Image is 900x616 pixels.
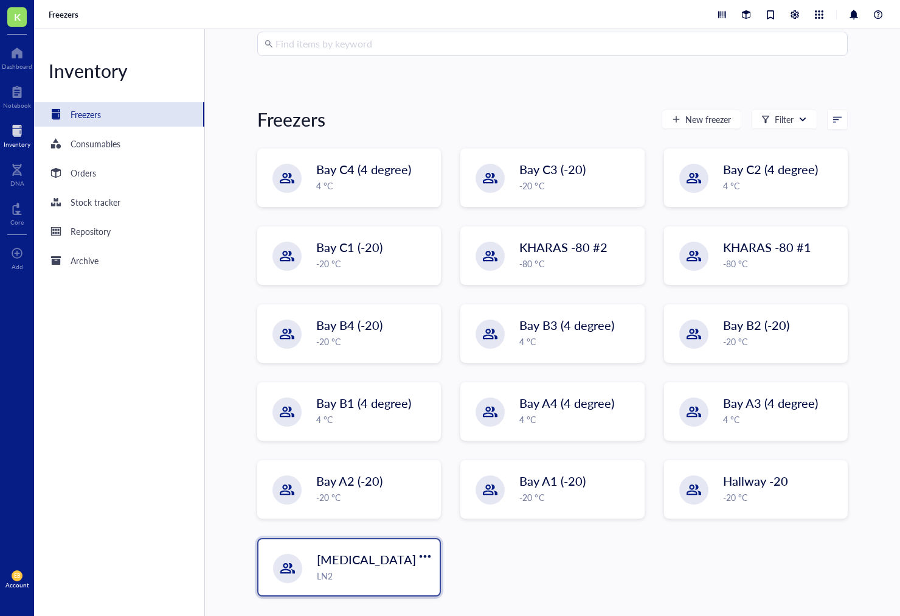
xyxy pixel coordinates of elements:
[34,219,204,243] a: Repository
[14,573,20,579] span: EB
[316,317,382,334] span: Bay B4 (-20)
[10,160,24,187] a: DNA
[316,179,433,192] div: 4 °C
[316,161,411,178] span: Bay C4 (4 degree)
[519,472,586,489] span: Bay A1 (-20)
[316,472,382,489] span: Bay A2 (-20)
[519,317,614,334] span: Bay B3 (4 degree)
[2,63,32,70] div: Dashboard
[317,569,432,583] div: LN2
[519,335,636,348] div: 4 °C
[3,102,31,109] div: Notebook
[34,248,204,273] a: Archive
[317,551,416,568] span: [MEDICAL_DATA]
[257,107,325,131] div: Freezers
[519,161,586,178] span: Bay C3 (-20)
[723,413,840,426] div: 4 °C
[723,257,840,270] div: -80 °C
[519,491,636,504] div: -20 °C
[519,179,636,192] div: -20 °C
[723,335,840,348] div: -20 °C
[723,239,811,256] span: KHARAS -80 #1
[10,219,24,226] div: Core
[723,161,818,178] span: Bay C2 (4 degree)
[316,335,433,348] div: -20 °C
[10,180,24,187] div: DNA
[12,263,23,270] div: Add
[723,472,788,489] span: Hallway -20
[316,239,382,256] span: Bay C1 (-20)
[4,141,30,148] div: Inventory
[723,179,840,192] div: 4 °C
[5,581,29,589] div: Account
[685,114,731,124] span: New freezer
[519,394,614,411] span: Bay A4 (4 degree)
[316,257,433,270] div: -20 °C
[775,113,794,126] div: Filter
[71,166,96,180] div: Orders
[519,413,636,426] div: 4 °C
[519,239,607,256] span: KHARAS -80 #2
[316,491,433,504] div: -20 °C
[723,491,840,504] div: -20 °C
[71,195,120,209] div: Stock tracker
[34,190,204,214] a: Stock tracker
[34,161,204,185] a: Orders
[519,257,636,270] div: -80 °C
[71,137,120,150] div: Consumables
[49,9,81,20] a: Freezers
[723,317,789,334] span: Bay B2 (-20)
[2,43,32,70] a: Dashboard
[3,82,31,109] a: Notebook
[71,108,101,121] div: Freezers
[4,121,30,148] a: Inventory
[316,394,411,411] span: Bay B1 (4 degree)
[316,413,433,426] div: 4 °C
[34,131,204,156] a: Consumables
[71,225,111,238] div: Repository
[10,199,24,226] a: Core
[71,254,99,267] div: Archive
[723,394,818,411] span: Bay A3 (4 degree)
[34,58,204,83] div: Inventory
[14,9,21,24] span: K
[34,102,204,127] a: Freezers
[662,110,741,129] button: New freezer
